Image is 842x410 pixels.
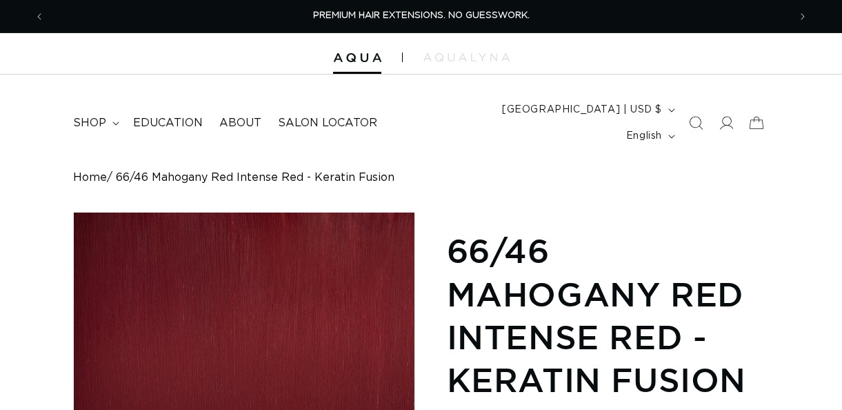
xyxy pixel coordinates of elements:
[626,129,662,144] span: English
[423,53,510,61] img: aqualyna.com
[494,97,681,123] button: [GEOGRAPHIC_DATA] | USD $
[333,53,381,63] img: Aqua Hair Extensions
[73,171,107,184] a: Home
[313,11,530,20] span: PREMIUM HAIR EXTENSIONS. NO GUESSWORK.
[681,108,711,138] summary: Search
[116,171,394,184] span: 66/46 Mahogany Red Intense Red - Keratin Fusion
[125,108,211,139] a: Education
[24,3,54,30] button: Previous announcement
[211,108,270,139] a: About
[447,229,769,402] h1: 66/46 Mahogany Red Intense Red - Keratin Fusion
[502,103,662,117] span: [GEOGRAPHIC_DATA] | USD $
[788,3,818,30] button: Next announcement
[133,116,203,130] span: Education
[219,116,261,130] span: About
[618,123,681,149] button: English
[270,108,385,139] a: Salon Locator
[73,171,769,184] nav: breadcrumbs
[65,108,125,139] summary: shop
[73,116,106,130] span: shop
[278,116,377,130] span: Salon Locator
